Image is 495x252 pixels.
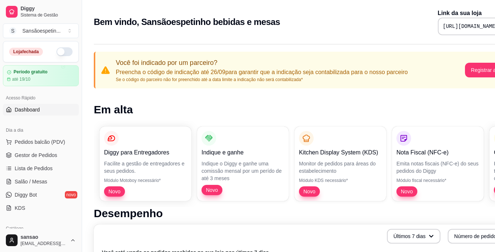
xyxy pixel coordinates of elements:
p: Indique o Diggy e ganhe uma comissão mensal por um perído de até 3 meses [202,160,284,182]
button: Kitchen Display System (KDS)Monitor de pedidos para áreas do estabelecimentoMódulo KDS necessário... [295,127,386,201]
h2: Bem vindo, Sansãoespetinho bebidas e mesas [94,16,280,28]
button: Pedidos balcão (PDV) [3,136,79,148]
a: Diggy Botnovo [3,189,79,201]
button: sansao[EMAIL_ADDRESS][DOMAIN_NAME] [3,231,79,249]
span: Novo [398,188,416,195]
span: Diggy [21,6,76,12]
a: Gestor de Pedidos [3,149,79,161]
p: Diggy para Entregadores [104,148,187,157]
span: S [9,27,16,34]
span: Sistema de Gestão [21,12,76,18]
p: Módulo fiscal necessário* [396,178,479,183]
button: Diggy para EntregadoresFacilite a gestão de entregadores e seus pedidos.Módulo Motoboy necessário... [100,127,191,201]
p: Preencha o código de indicação até 26/09 para garantir que a indicação seja contabilizada para o ... [116,68,408,77]
p: Indique e ganhe [202,148,284,157]
a: DiggySistema de Gestão [3,3,79,21]
p: Nota Fiscal (NFC-e) [396,148,479,157]
button: Alterar Status [56,47,73,56]
a: Lista de Pedidos [3,162,79,174]
a: Dashboard [3,104,79,116]
p: Monitor de pedidos para áreas do estabelecimento [299,160,382,175]
div: Loja fechada [9,48,43,56]
span: Salão / Mesas [15,178,47,185]
button: Indique e ganheIndique o Diggy e ganhe uma comissão mensal por um perído de até 3 mesesNovo [197,127,289,201]
span: [EMAIL_ADDRESS][DOMAIN_NAME] [21,241,67,246]
p: Kitchen Display System (KDS) [299,148,382,157]
a: Período gratuitoaté 19/10 [3,65,79,86]
article: Período gratuito [14,69,48,75]
article: até 19/10 [12,76,30,82]
span: KDS [15,204,25,212]
span: Novo [203,186,221,194]
p: Emita notas fiscais (NFC-e) do seus pedidos do Diggy [396,160,479,175]
div: Acesso Rápido [3,92,79,104]
a: KDS [3,202,79,214]
button: Select a team [3,23,79,38]
p: Se o código do parceiro não for preenchido até a data limite a indicação não será contabilizada* [116,77,408,83]
p: Módulo Motoboy necessário* [104,178,187,183]
span: Lista de Pedidos [15,165,53,172]
p: Módulo KDS necessário* [299,178,382,183]
button: Nota Fiscal (NFC-e)Emita notas fiscais (NFC-e) do seus pedidos do DiggyMódulo fiscal necessário*Novo [392,127,484,201]
span: sansao [21,234,67,241]
button: Últimos 7 dias [387,229,440,244]
span: Novo [300,188,318,195]
span: Novo [106,188,123,195]
span: Pedidos balcão (PDV) [15,138,65,146]
div: Dia a dia [3,124,79,136]
div: Catálogo [3,223,79,234]
span: Dashboard [15,106,40,113]
span: Diggy Bot [15,191,37,198]
span: Gestor de Pedidos [15,151,57,159]
div: Sansãoespetin ... [22,27,60,34]
p: Você foi indicado por um parceiro? [116,58,408,68]
p: Facilite a gestão de entregadores e seus pedidos. [104,160,187,175]
a: Salão / Mesas [3,176,79,187]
